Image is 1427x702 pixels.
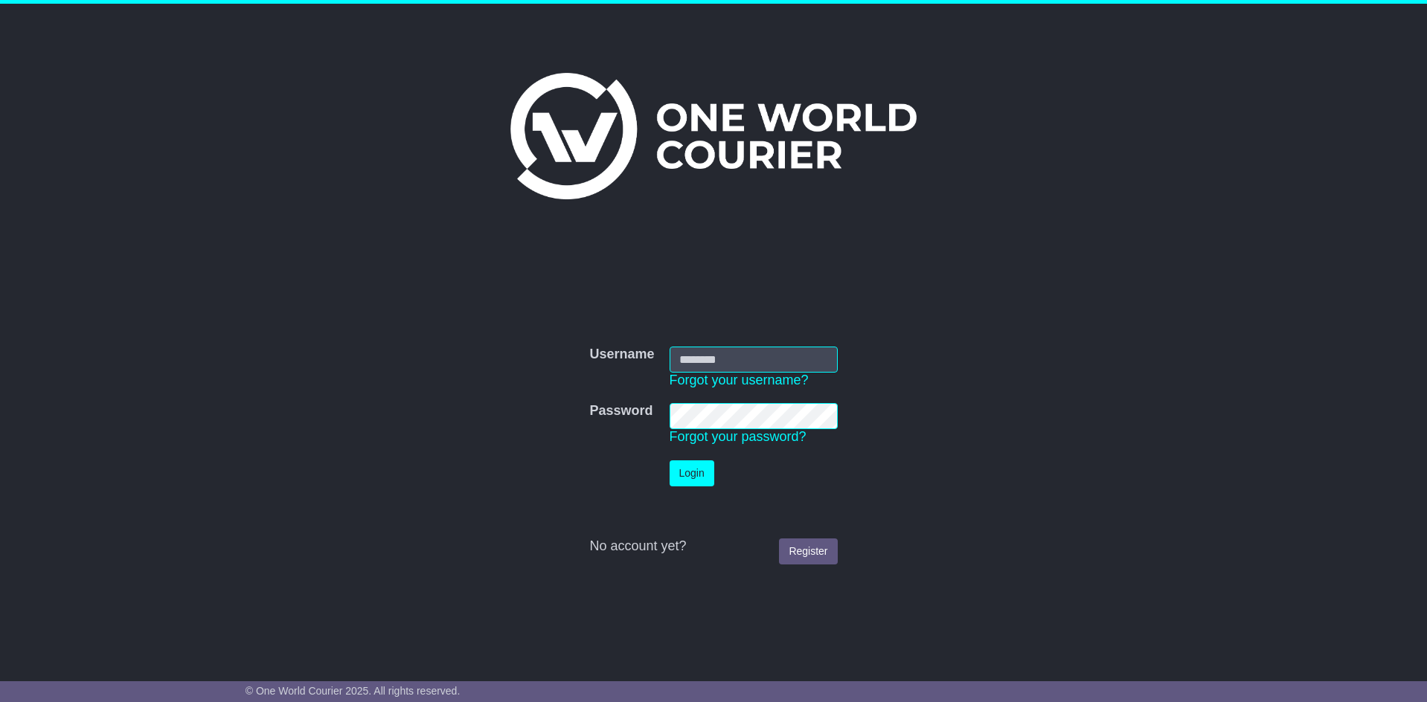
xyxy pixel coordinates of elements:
div: No account yet? [589,538,837,555]
img: One World [510,73,917,199]
a: Register [779,538,837,564]
label: Username [589,347,654,363]
a: Forgot your password? [670,429,807,444]
label: Password [589,403,652,419]
a: Forgot your username? [670,373,809,387]
span: © One World Courier 2025. All rights reserved. [246,685,461,697]
button: Login [670,460,714,486]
